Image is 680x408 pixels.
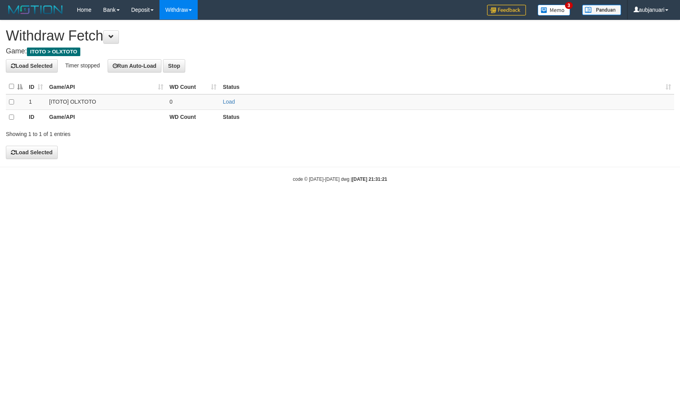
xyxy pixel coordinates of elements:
h1: Withdraw Fetch [6,28,674,44]
img: Feedback.jpg [487,5,526,16]
img: Button%20Memo.svg [538,5,570,16]
a: Load [223,99,235,105]
th: WD Count: activate to sort column ascending [166,79,220,94]
td: [ITOTO] OLXTOTO [46,94,166,110]
th: Game/API [46,110,166,125]
div: Showing 1 to 1 of 1 entries [6,127,278,138]
small: code © [DATE]-[DATE] dwg | [293,177,387,182]
th: Status [220,110,674,125]
strong: [DATE] 21:31:21 [352,177,387,182]
span: 0 [170,99,173,105]
button: Stop [163,59,185,72]
span: ITOTO > OLXTOTO [27,48,80,56]
th: ID: activate to sort column ascending [26,79,46,94]
span: Timer stopped [65,62,100,68]
button: Run Auto-Load [108,59,162,72]
img: panduan.png [582,5,621,15]
th: ID [26,110,46,125]
img: MOTION_logo.png [6,4,65,16]
h4: Game: [6,48,674,55]
span: 3 [565,2,573,9]
th: Game/API: activate to sort column ascending [46,79,166,94]
td: 1 [26,94,46,110]
button: Load Selected [6,59,58,72]
th: WD Count [166,110,220,125]
button: Load Selected [6,146,58,159]
th: Status: activate to sort column ascending [220,79,674,94]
